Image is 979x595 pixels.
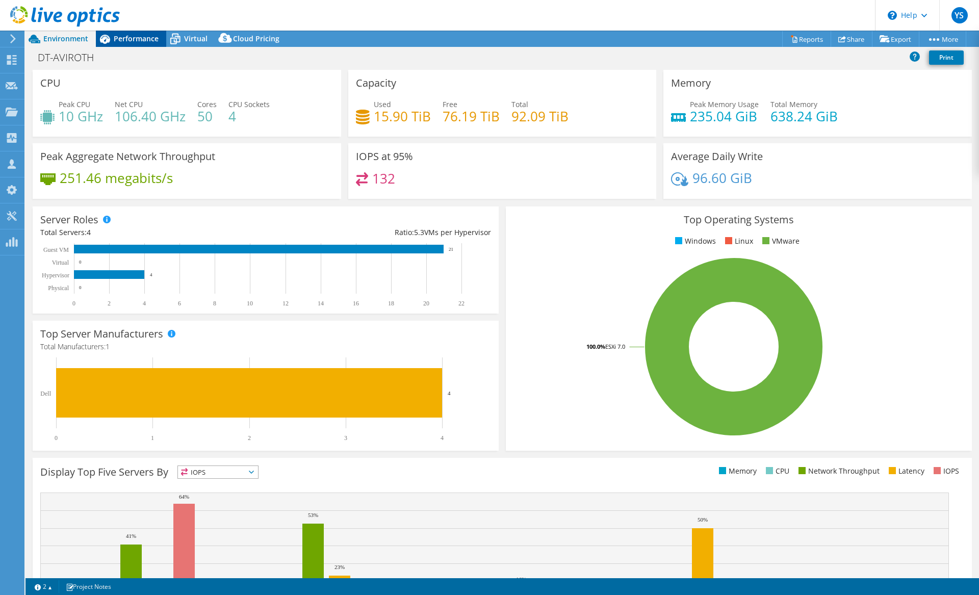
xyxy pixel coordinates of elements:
[108,300,111,307] text: 2
[888,11,897,20] svg: \n
[951,7,968,23] span: YS
[356,151,413,162] h3: IOPS at 95%
[831,31,872,47] a: Share
[605,343,625,350] tspan: ESXi 7.0
[40,77,61,89] h3: CPU
[586,343,605,350] tspan: 100.0%
[197,99,217,109] span: Cores
[782,31,831,47] a: Reports
[796,465,880,477] li: Network Throughput
[344,434,347,442] text: 3
[233,34,279,43] span: Cloud Pricing
[72,300,75,307] text: 0
[178,300,181,307] text: 6
[671,77,711,89] h3: Memory
[441,434,444,442] text: 4
[448,390,451,396] text: 4
[388,300,394,307] text: 18
[919,31,966,47] a: More
[671,151,763,162] h3: Average Daily Write
[356,77,396,89] h3: Capacity
[42,272,69,279] text: Hypervisor
[334,564,345,570] text: 23%
[511,99,528,109] span: Total
[28,580,59,593] a: 2
[511,111,569,122] h4: 92.09 TiB
[698,516,708,523] text: 50%
[763,465,789,477] li: CPU
[516,576,526,582] text: 16%
[770,111,838,122] h4: 638.24 GiB
[282,300,289,307] text: 12
[513,214,964,225] h3: Top Operating Systems
[184,34,208,43] span: Virtual
[106,342,110,351] span: 1
[126,533,136,539] text: 41%
[40,341,491,352] h4: Total Manufacturers:
[115,111,186,122] h4: 106.40 GHz
[931,465,959,477] li: IOPS
[40,328,163,340] h3: Top Server Manufacturers
[372,173,395,184] h4: 132
[443,111,500,122] h4: 76.19 TiB
[760,236,800,247] li: VMware
[150,272,152,277] text: 4
[673,236,716,247] li: Windows
[115,99,143,109] span: Net CPU
[87,227,91,237] span: 4
[59,111,103,122] h4: 10 GHz
[213,300,216,307] text: 8
[353,300,359,307] text: 16
[872,31,919,47] a: Export
[179,494,189,500] text: 64%
[247,300,253,307] text: 10
[723,236,753,247] li: Linux
[197,111,217,122] h4: 50
[151,434,154,442] text: 1
[43,246,69,253] text: Guest VM
[48,284,69,292] text: Physical
[40,227,266,238] div: Total Servers:
[692,172,752,184] h4: 96.60 GiB
[690,111,759,122] h4: 235.04 GiB
[266,227,491,238] div: Ratio: VMs per Hypervisor
[52,259,69,266] text: Virtual
[443,99,457,109] span: Free
[423,300,429,307] text: 20
[449,247,453,252] text: 21
[178,466,258,478] span: IOPS
[59,580,118,593] a: Project Notes
[318,300,324,307] text: 14
[33,52,110,63] h1: DT-AVIROTH
[929,50,964,65] a: Print
[59,99,90,109] span: Peak CPU
[374,99,391,109] span: Used
[43,34,88,43] span: Environment
[114,34,159,43] span: Performance
[716,465,757,477] li: Memory
[40,214,98,225] h3: Server Roles
[248,434,251,442] text: 2
[458,300,465,307] text: 22
[143,300,146,307] text: 4
[40,390,51,397] text: Dell
[374,111,431,122] h4: 15.90 TiB
[228,111,270,122] h4: 4
[886,465,924,477] li: Latency
[40,151,215,162] h3: Peak Aggregate Network Throughput
[690,99,759,109] span: Peak Memory Usage
[79,260,82,265] text: 0
[414,227,424,237] span: 5.3
[770,99,817,109] span: Total Memory
[308,512,318,518] text: 53%
[60,172,173,184] h4: 251.46 megabits/s
[228,99,270,109] span: CPU Sockets
[55,434,58,442] text: 0
[79,285,82,290] text: 0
